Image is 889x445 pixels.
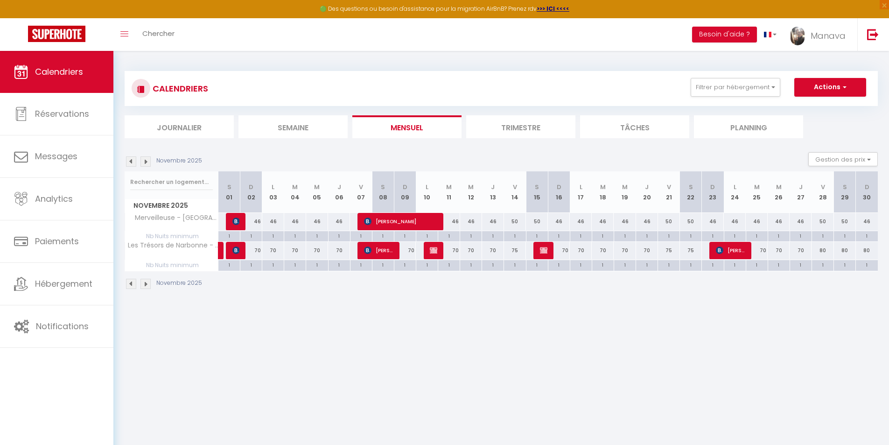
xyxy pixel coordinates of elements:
[790,260,812,269] div: 1
[218,242,223,260] a: [PERSON_NAME]
[592,231,614,240] div: 1
[504,242,526,259] div: 75
[394,260,416,269] div: 1
[284,242,306,259] div: 70
[645,183,649,191] abbr: J
[284,260,306,269] div: 1
[372,231,394,240] div: 1
[716,241,745,259] span: [PERSON_NAME]
[526,260,548,269] div: 1
[694,115,803,138] li: Planning
[218,171,240,213] th: 01
[28,26,85,42] img: Super Booking
[329,231,350,240] div: 1
[35,150,77,162] span: Messages
[856,231,878,240] div: 1
[359,183,363,191] abbr: V
[328,213,350,230] div: 46
[142,28,175,38] span: Chercher
[537,5,569,13] strong: >>> ICI <<<<
[790,213,812,230] div: 46
[482,242,504,259] div: 70
[702,231,723,240] div: 1
[794,78,866,97] button: Actions
[526,171,548,213] th: 15
[328,242,350,259] div: 70
[468,183,474,191] abbr: M
[126,213,220,223] span: Merveilleuse - [GEOGRAPHIC_DATA]
[292,183,298,191] abbr: M
[306,242,328,259] div: 70
[768,242,790,259] div: 70
[614,171,636,213] th: 19
[394,171,416,213] th: 09
[262,242,284,259] div: 70
[734,183,736,191] abbr: L
[381,183,385,191] abbr: S
[504,260,525,269] div: 1
[667,183,671,191] abbr: V
[249,183,253,191] abbr: D
[438,213,460,230] div: 46
[754,183,760,191] abbr: M
[691,78,780,97] button: Filtrer par hébergement
[352,115,462,138] li: Mensuel
[812,171,833,213] th: 28
[125,260,218,270] span: Nb Nuits minimum
[658,260,679,269] div: 1
[592,242,614,259] div: 70
[592,213,614,230] div: 46
[658,242,680,259] div: 75
[636,213,658,230] div: 46
[636,242,658,259] div: 70
[125,115,234,138] li: Journalier
[834,213,856,230] div: 50
[426,183,428,191] abbr: L
[262,231,284,240] div: 1
[150,78,208,99] h3: CALENDRIERS
[218,260,240,269] div: 1
[262,260,284,269] div: 1
[570,260,592,269] div: 1
[790,171,812,213] th: 27
[548,213,570,230] div: 46
[702,260,723,269] div: 1
[372,260,394,269] div: 1
[768,260,790,269] div: 1
[504,171,526,213] th: 14
[812,213,833,230] div: 50
[240,260,262,269] div: 1
[702,213,724,230] div: 46
[35,66,83,78] span: Calendriers
[636,231,658,240] div: 1
[812,242,833,259] div: 80
[784,18,857,51] a: ... Manava
[482,231,504,240] div: 1
[724,260,746,269] div: 1
[548,242,570,259] div: 70
[314,183,320,191] abbr: M
[689,183,693,191] abbr: S
[724,231,746,240] div: 1
[592,171,614,213] th: 18
[856,260,878,269] div: 1
[262,213,284,230] div: 46
[812,260,833,269] div: 1
[156,279,202,288] p: Novembre 2025
[504,231,525,240] div: 1
[680,242,702,259] div: 75
[504,213,526,230] div: 50
[592,260,614,269] div: 1
[306,171,328,213] th: 05
[790,242,812,259] div: 70
[394,242,416,259] div: 70
[799,183,803,191] abbr: J
[491,183,495,191] abbr: J
[125,199,218,212] span: Novembre 2025
[240,231,262,240] div: 1
[306,231,328,240] div: 1
[284,231,306,240] div: 1
[856,213,878,230] div: 46
[328,171,350,213] th: 06
[240,213,262,230] div: 46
